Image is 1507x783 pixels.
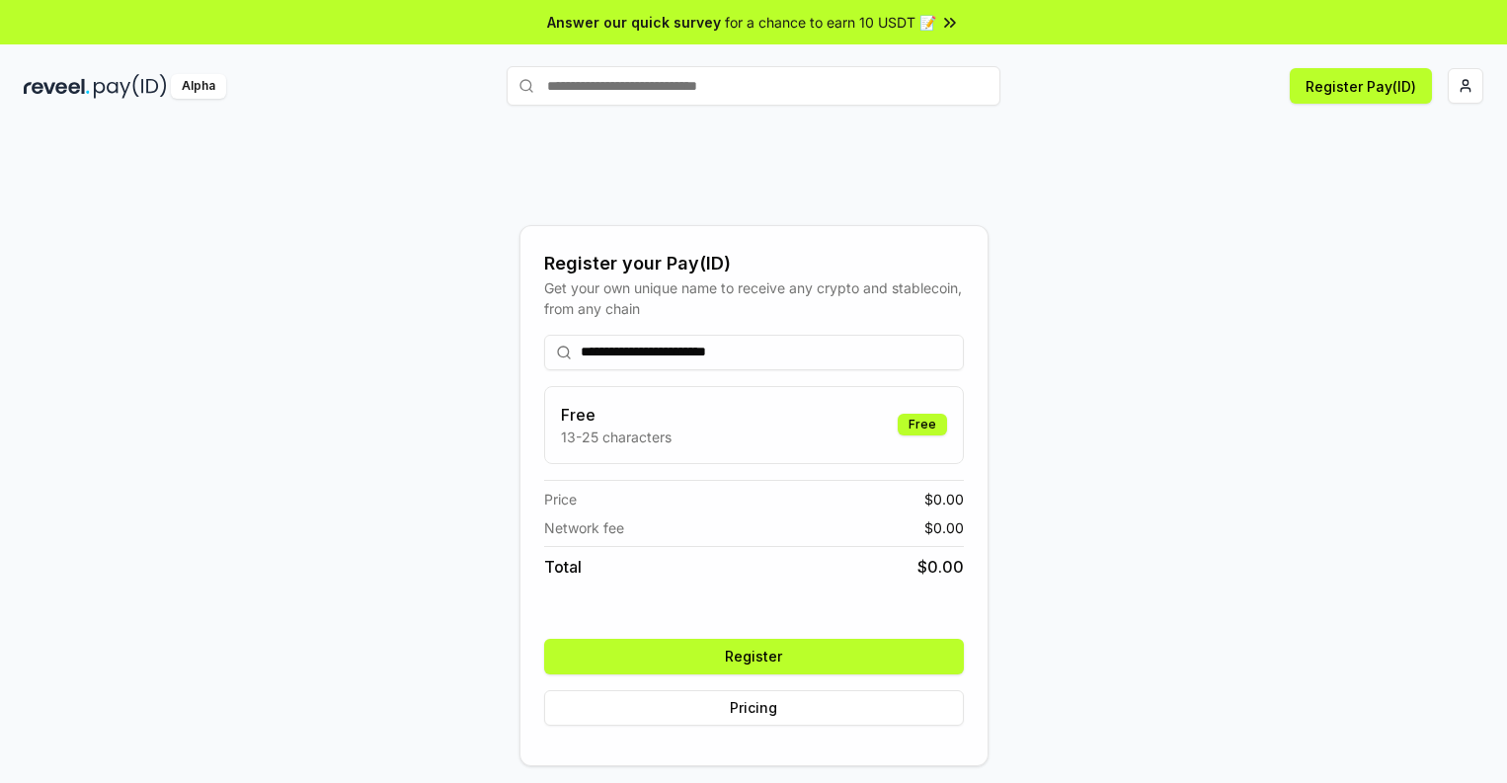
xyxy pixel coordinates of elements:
[544,639,964,674] button: Register
[924,489,964,509] span: $ 0.00
[725,12,936,33] span: for a chance to earn 10 USDT 📝
[544,517,624,538] span: Network fee
[544,690,964,726] button: Pricing
[917,555,964,579] span: $ 0.00
[561,403,672,427] h3: Free
[898,414,947,435] div: Free
[171,74,226,99] div: Alpha
[544,489,577,509] span: Price
[924,517,964,538] span: $ 0.00
[94,74,167,99] img: pay_id
[24,74,90,99] img: reveel_dark
[544,555,582,579] span: Total
[1290,68,1432,104] button: Register Pay(ID)
[561,427,672,447] p: 13-25 characters
[544,250,964,277] div: Register your Pay(ID)
[547,12,721,33] span: Answer our quick survey
[544,277,964,319] div: Get your own unique name to receive any crypto and stablecoin, from any chain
